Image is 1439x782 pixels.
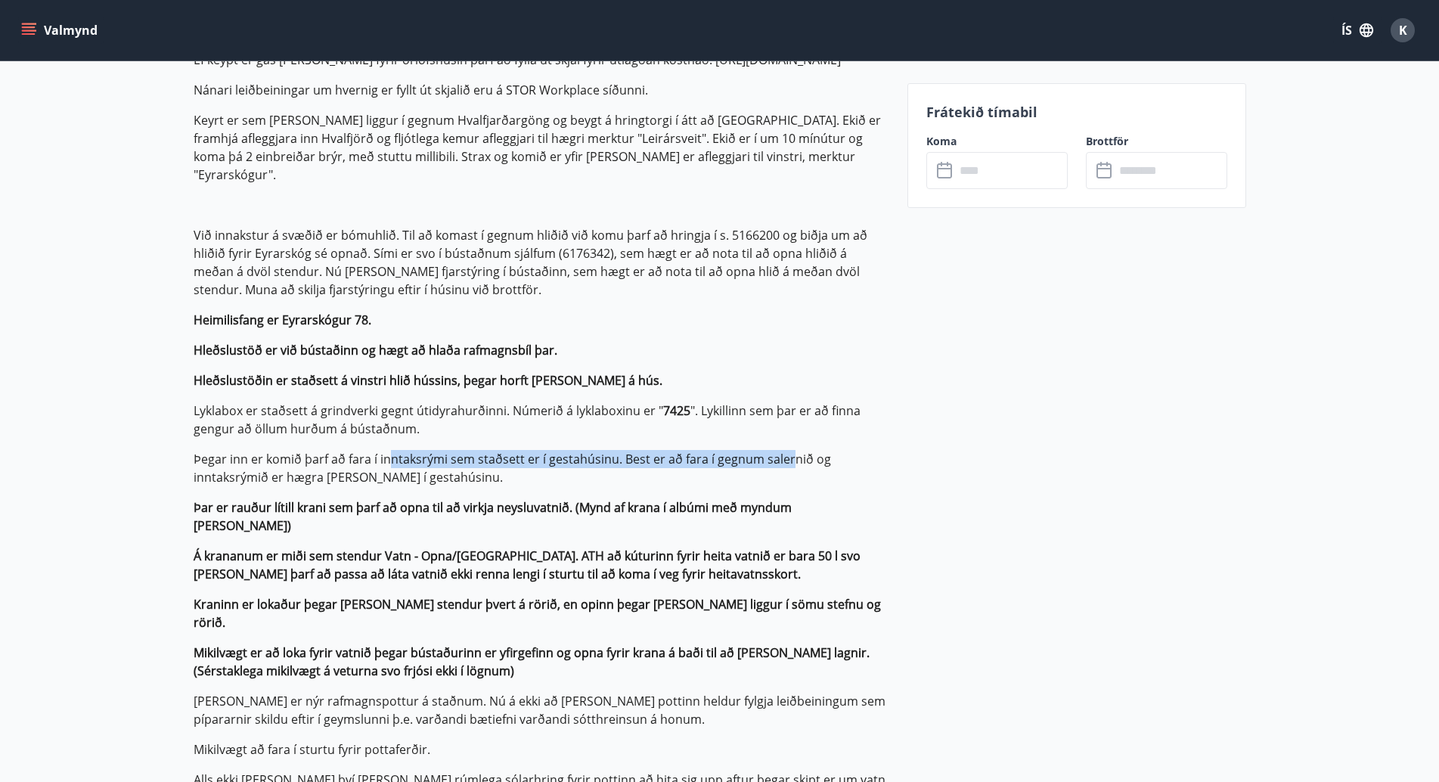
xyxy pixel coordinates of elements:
[1333,17,1382,44] button: ÍS
[194,450,889,486] p: Þegar inn er komið þarf að fara í inntaksrými sem staðsett er í gestahúsinu. Best er að fara í ge...
[194,548,861,582] strong: Á krananum er miði sem stendur Vatn - Opna/[GEOGRAPHIC_DATA]. ATH að kúturinn fyrir heita vatnið ...
[1086,134,1227,149] label: Brottför
[194,342,557,358] strong: Hleðslustöð er við bústaðinn og hægt að hlaða rafmagnsbíl þar.
[194,499,792,534] strong: Þar er rauður lítill krani sem þarf að opna til að virkja neysluvatnið. (Mynd af krana í albúmi m...
[1385,12,1421,48] button: K
[194,226,889,299] p: Við innakstur á svæðið er bómuhlið. Til að komast í gegnum hliðið við komu þarf að hringja í s. 5...
[926,134,1068,149] label: Koma
[18,17,104,44] button: menu
[663,402,690,419] strong: 7425
[194,81,889,99] p: Nánari leiðbeiningar um hvernig er fyllt út skjalið eru á STOR Workplace síðunni.
[194,372,662,389] strong: Hleðslustöðin er staðsett á vinstri hlið hússins, þegar horft [PERSON_NAME] á hús.
[926,102,1227,122] p: Frátekið tímabil
[194,312,371,328] strong: Heimilisfang er Eyrarskógur 78.
[1399,22,1407,39] span: K
[194,740,889,759] p: Mikilvægt að fara í sturtu fyrir pottaferðir.
[194,596,881,631] strong: Kraninn er lokaður þegar [PERSON_NAME] stendur þvert á rörið, en opinn þegar [PERSON_NAME] liggur...
[194,111,889,184] p: Keyrt er sem [PERSON_NAME] liggur í gegnum Hvalfjarðargöng og beygt á hringtorgi í átt að [GEOGRA...
[194,692,889,728] p: [PERSON_NAME] er nýr rafmagnspottur á staðnum. Nú á ekki að [PERSON_NAME] pottinn heldur fylgja l...
[194,644,870,679] strong: Mikilvægt er að loka fyrir vatnið þegar bústaðurinn er yfirgefinn og opna fyrir krana á baði til ...
[194,402,889,438] p: Lyklabox er staðsett á grindverki gegnt útidyrahurðinni. Númerið á lyklaboxinu er " ". Lykillinn ...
